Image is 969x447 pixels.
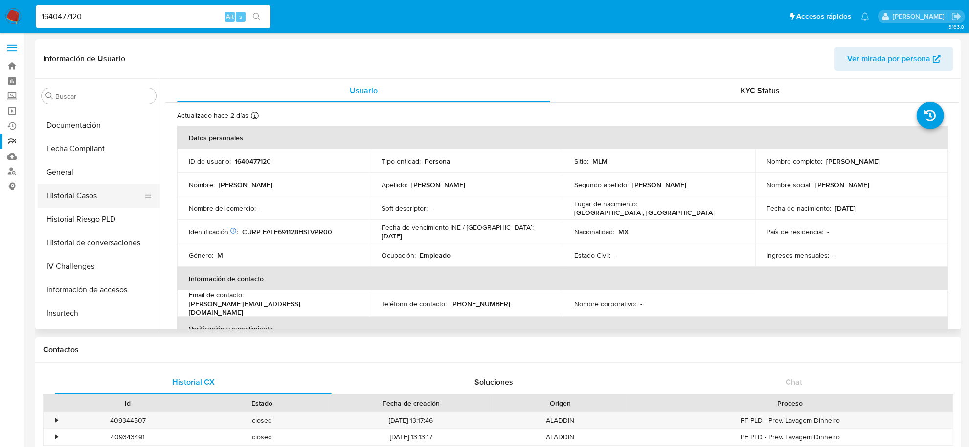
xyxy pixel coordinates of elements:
p: cesar.gonzalez@mercadolibre.com.mx [893,12,948,21]
button: Documentación [38,114,160,137]
p: [PHONE_NUMBER] [451,299,510,308]
p: MX [618,227,629,236]
div: PF PLD - Prev. Lavagem Dinheiro [627,429,953,445]
p: - [834,251,835,259]
p: [PERSON_NAME] [816,180,870,189]
p: [DATE] [835,204,856,212]
div: [DATE] 13:13:17 [329,429,493,445]
p: - [614,251,616,259]
span: Alt [226,12,234,21]
p: Nombre social : [767,180,812,189]
p: 1640477120 [235,157,271,165]
p: Soft descriptor : [382,204,428,212]
div: • [55,416,58,425]
p: Tipo entidad : [382,157,421,165]
div: 409343491 [68,432,188,442]
button: Fecha Compliant [38,137,160,161]
button: IV Challenges [38,255,160,278]
p: [PERSON_NAME] [411,180,465,189]
div: Proceso [634,399,946,408]
span: Usuario [350,85,378,96]
p: [PERSON_NAME][EMAIL_ADDRESS][DOMAIN_NAME] [189,299,354,317]
p: [PERSON_NAME] [827,157,880,165]
p: Ocupación : [382,251,416,259]
span: KYC Status [741,85,780,96]
span: Chat [786,376,802,388]
div: [DATE] 13:17:46 [329,412,493,428]
div: Id [68,399,188,408]
p: - [431,204,433,212]
span: Ver mirada por persona [847,47,930,71]
span: s [239,12,242,21]
a: Notificaciones [861,12,869,21]
p: CURP FALF691128HSLVPR00 [242,227,332,236]
p: Actualizado hace 2 días [177,111,248,120]
p: Nombre completo : [767,157,823,165]
p: Fecha de nacimiento : [767,204,832,212]
p: Nombre corporativo : [574,299,636,308]
p: Ingresos mensuales : [767,251,830,259]
p: - [260,204,262,212]
p: Identificación : [189,227,238,236]
span: Accesos rápidos [796,11,851,22]
p: Nombre : [189,180,215,189]
p: País de residencia : [767,227,824,236]
span: Historial CX [172,376,215,388]
p: Segundo apellido : [574,180,629,189]
button: Items [38,325,160,349]
button: Buscar [45,92,53,100]
button: Información de accesos [38,278,160,302]
div: 409344507 [68,416,188,425]
div: closed [195,412,329,428]
button: search-icon [247,10,267,24]
p: M [217,251,223,259]
p: [GEOGRAPHIC_DATA], [GEOGRAPHIC_DATA] [574,208,715,217]
p: Email de contacto : [189,290,244,299]
th: Datos personales [177,126,948,149]
div: PF PLD - Prev. Lavagem Dinheiro [627,412,953,428]
p: Persona [425,157,451,165]
button: Insurtech [38,302,160,325]
button: Historial Casos [38,184,152,208]
p: MLM [592,157,608,165]
p: Fecha de vencimiento INE / [GEOGRAPHIC_DATA] : [382,223,534,232]
p: [PERSON_NAME] [219,180,272,189]
p: Estado Civil : [574,251,610,259]
div: Origen [500,399,620,408]
p: - [640,299,642,308]
p: Teléfono de contacto : [382,299,447,308]
input: Buscar usuario o caso... [36,10,270,23]
p: Empleado [420,251,451,259]
p: Apellido : [382,180,407,189]
div: ALADDIN [493,412,627,428]
p: Género : [189,251,213,259]
input: Buscar [55,92,152,101]
h1: Información de Usuario [43,54,125,64]
p: Lugar de nacimiento : [574,199,637,208]
div: ALADDIN [493,429,627,445]
p: ID de usuario : [189,157,231,165]
p: Nacionalidad : [574,227,614,236]
p: Nombre del comercio : [189,204,256,212]
p: [PERSON_NAME] [632,180,686,189]
a: Salir [951,11,962,22]
th: Información de contacto [177,267,948,290]
div: Estado [202,399,322,408]
p: Sitio : [574,157,588,165]
h1: Contactos [43,345,953,354]
button: Historial de conversaciones [38,231,160,255]
p: [DATE] [382,232,402,240]
button: Ver mirada por persona [834,47,953,71]
button: Historial Riesgo PLD [38,208,160,231]
div: Fecha de creación [336,399,486,408]
button: General [38,161,160,184]
div: closed [195,429,329,445]
p: - [828,227,830,236]
th: Verificación y cumplimiento [177,317,948,340]
span: Soluciones [474,376,513,388]
div: • [55,432,58,442]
